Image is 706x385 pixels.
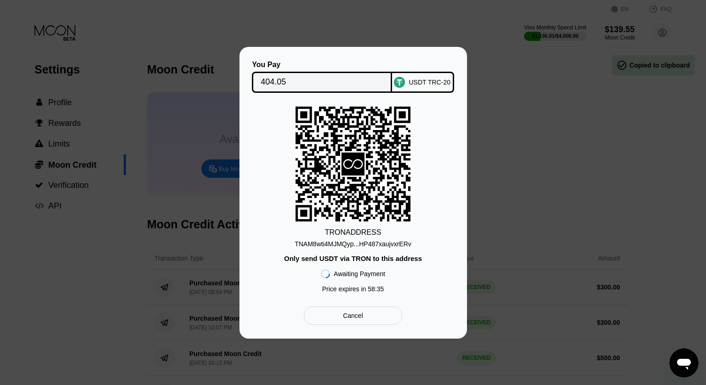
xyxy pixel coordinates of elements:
[304,306,402,325] div: Cancel
[325,228,381,237] div: TRON ADDRESS
[253,61,453,93] div: You PayUSDT TRC-20
[368,285,384,293] span: 58 : 35
[284,255,422,262] div: Only send USDT via TRON to this address
[322,285,384,293] div: Price expires in
[669,348,699,378] iframe: Кнопка запуска окна обмена сообщениями
[295,237,411,248] div: TNAM8wti4MJMQyp...HP487xaujvxrERv
[295,240,411,248] div: TNAM8wti4MJMQyp...HP487xaujvxrERv
[343,311,363,320] div: Cancel
[252,61,392,69] div: You Pay
[409,79,450,86] div: USDT TRC-20
[334,270,385,277] div: Awaiting Payment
